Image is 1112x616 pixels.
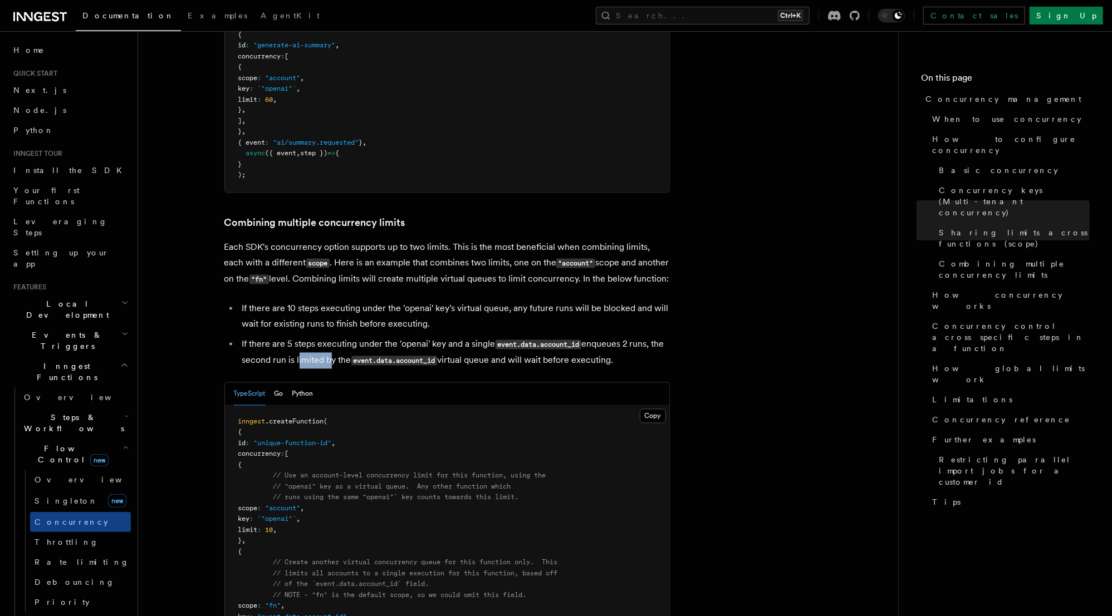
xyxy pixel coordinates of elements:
span: } [359,139,363,147]
span: ({ event [266,150,297,157]
span: `"openai"` [258,85,297,92]
li: If there are 5 steps executing under the 'openai' key and a single enqueues 2 runs, the second ru... [239,337,670,369]
span: Overview [35,475,149,484]
a: Examples [181,3,254,30]
span: : [266,139,270,147]
a: Limitations [928,390,1090,410]
span: Concurrency [35,518,108,526]
div: Flow Controlnew [19,470,131,612]
a: When to use concurrency [928,109,1090,129]
span: Restricting parallel import jobs for a customer id [939,454,1090,487]
span: Combining multiple concurrency limits [939,258,1090,280]
span: scope [238,74,258,82]
span: , [242,117,246,125]
span: Home [13,45,45,56]
button: Flow Controlnew [19,438,131,470]
span: Setting up your app [13,248,109,268]
span: scope [238,602,258,610]
span: "ai/summary.requested" [273,139,359,147]
span: Inngest Functions [9,361,120,383]
span: { [238,31,242,38]
span: step }) [301,150,328,157]
span: `"openai"` [258,515,297,523]
a: Concurrency [30,512,131,532]
span: id [238,440,246,447]
span: , [297,150,301,157]
span: concurrency [238,52,281,60]
a: Setting up your app [9,243,131,274]
span: Overview [24,393,139,402]
span: { [238,63,242,71]
span: : [250,85,254,92]
a: Restricting parallel import jobs for a customer id [934,450,1090,492]
span: Concurrency keys (Multi-tenant concurrency) [939,185,1090,218]
span: Priority [35,598,90,607]
span: How to configure concurrency [932,134,1090,156]
span: Limitations [932,394,1012,405]
code: "account" [556,259,595,268]
a: Combining multiple concurrency limits [934,254,1090,285]
span: Steps & Workflows [19,412,124,434]
span: // NOTE - "fn" is the default scope, so we could omit this field. [273,592,527,599]
button: Go [275,383,283,406]
span: // runs using the same "openai"` key counts towards this limit. [273,494,519,501]
span: : [281,52,285,60]
span: limit [238,526,258,534]
span: : [246,41,250,49]
span: [ [285,52,289,60]
a: How to configure concurrency [928,129,1090,160]
span: Documentation [82,11,174,20]
a: How concurrency works [928,285,1090,316]
span: ] [238,117,242,125]
a: Tips [928,492,1090,512]
span: , [363,139,367,147]
span: Sharing limits across functions (scope) [939,227,1090,249]
span: Quick start [9,69,57,78]
span: { [238,548,242,556]
button: Events & Triggers [9,325,131,356]
span: new [90,454,109,466]
span: async [246,150,266,157]
span: limit [238,96,258,104]
span: // Use an account-level concurrency limit for this function, using the [273,472,546,480]
span: , [273,96,277,104]
span: How global limits work [932,363,1090,385]
span: scope [238,505,258,512]
a: Python [9,120,131,140]
span: , [242,128,246,136]
a: Combining multiple concurrency limits [224,215,405,231]
button: Copy [640,409,666,423]
span: Inngest tour [9,149,62,158]
span: , [242,537,246,545]
span: : [281,450,285,458]
span: // "openai" key as a virtual queue. Any other function which [273,483,511,491]
span: : [258,602,262,610]
span: : [250,515,254,523]
span: Leveraging Steps [13,217,107,237]
span: , [273,526,277,534]
span: Your first Functions [13,186,80,206]
span: , [242,106,246,114]
span: Further examples [932,434,1036,445]
a: Install the SDK [9,160,131,180]
span: , [297,85,301,92]
span: concurrency [238,450,281,458]
span: Throttling [35,538,99,546]
button: Inngest Functions [9,356,131,387]
span: Node.js [13,106,66,115]
a: Concurrency management [921,89,1090,109]
a: Debouncing [30,572,131,592]
span: 10 [266,526,273,534]
a: Node.js [9,100,131,120]
span: Tips [932,496,961,507]
a: Concurrency control across specific steps in a function [928,316,1090,358]
span: , [301,505,305,512]
code: event.data.account_id [496,340,581,349]
span: key [238,85,250,92]
span: Next.js [13,86,66,95]
span: "account" [266,74,301,82]
span: : [246,440,250,447]
span: Singleton [35,496,98,505]
span: 60 [266,96,273,104]
span: { event [238,139,266,147]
